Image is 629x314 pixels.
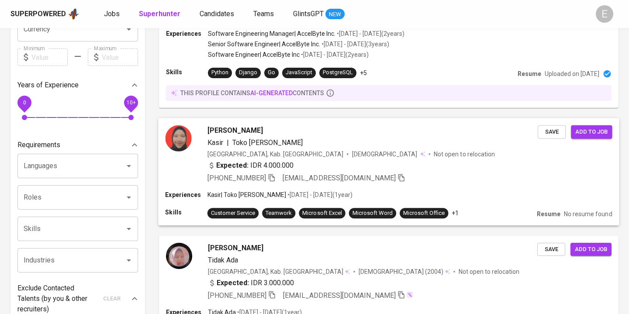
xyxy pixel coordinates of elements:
p: • [DATE] - [DATE] ( 1 year ) [286,190,352,199]
div: Teamwork [266,209,292,217]
div: (2004) [359,267,450,276]
p: Skills [165,208,207,217]
div: [GEOGRAPHIC_DATA], Kab. [GEOGRAPHIC_DATA] [208,267,350,276]
div: PostgreSQL [323,69,353,77]
button: Open [123,23,135,35]
a: Candidates [200,9,236,20]
p: Not open to relocation [459,267,519,276]
span: [PERSON_NAME] [208,243,263,253]
p: Experiences [166,29,208,38]
div: Microsoft Excel [302,209,342,217]
span: NEW [325,10,345,19]
a: Superhunter [139,9,182,20]
button: Save [538,125,566,138]
div: IDR 4.000.000 [207,160,294,171]
span: | [227,137,229,148]
div: Go [268,69,275,77]
img: magic_wand.svg [406,291,413,298]
p: Uploaded on [DATE] [545,69,599,78]
div: E [596,5,613,23]
p: Senior Software Engineer | AccelByte Inc. [208,40,320,48]
a: Teams [253,9,276,20]
div: Years of Experience [17,76,138,94]
img: bb3201c4-ff31-4698-9dea-808b97b1655f.jpg [165,125,191,151]
span: Kasir [207,138,223,146]
p: Software Engineer | AccelByte Inc [208,50,300,59]
p: this profile contains contents [180,89,324,97]
div: Django [239,69,257,77]
span: Save [542,245,561,255]
b: Expected: [216,160,249,171]
span: GlintsGPT [293,10,324,18]
span: Add to job [575,245,607,255]
button: Add to job [571,125,612,138]
div: JavaScript [286,69,312,77]
span: Tidak Ada [208,256,238,264]
a: [PERSON_NAME]Kasir|Toko [PERSON_NAME][GEOGRAPHIC_DATA], Kab. [GEOGRAPHIC_DATA][DEMOGRAPHIC_DATA] ... [159,118,619,225]
span: Add to job [575,127,608,137]
p: • [DATE] - [DATE] ( 2 years ) [300,50,369,59]
p: Experiences [165,190,207,199]
div: Python [211,69,228,77]
p: • [DATE] - [DATE] ( 2 years ) [335,29,404,38]
div: Microsoft Word [353,209,393,217]
img: app logo [68,7,79,21]
span: [DEMOGRAPHIC_DATA] [359,267,425,276]
p: Not open to relocation [434,149,494,158]
button: Add to job [570,243,612,256]
b: Superhunter [139,10,180,18]
p: Years of Experience [17,80,79,90]
img: 55b59c711ceffdf6f8c99b4c8f00aac2.jpg [166,243,192,269]
button: Open [123,160,135,172]
a: Superpoweredapp logo [10,7,79,21]
button: Open [123,223,135,235]
span: [EMAIL_ADDRESS][DOMAIN_NAME] [283,174,396,182]
span: Save [542,127,561,137]
p: Skills [166,68,208,76]
p: +5 [360,69,367,77]
div: Superpowered [10,9,66,19]
div: Requirements [17,136,138,154]
button: Save [537,243,565,256]
input: Value [102,48,138,66]
p: • [DATE] - [DATE] ( 3 years ) [320,40,389,48]
p: Kasir | Toko [PERSON_NAME] [207,190,287,199]
p: Requirements [17,140,60,150]
span: [PHONE_NUMBER] [207,174,266,182]
div: Customer Service [211,209,255,217]
span: [PHONE_NUMBER] [208,291,266,300]
button: Open [123,191,135,204]
p: No resume found [564,210,612,218]
span: [DEMOGRAPHIC_DATA] [352,149,418,158]
div: Microsoft Office [403,209,445,217]
p: Resume [537,210,560,218]
span: Teams [253,10,274,18]
a: GlintsGPT NEW [293,9,345,20]
span: Jobs [104,10,120,18]
span: 0 [23,100,26,106]
p: +1 [452,209,459,217]
a: Jobs [104,9,121,20]
span: [EMAIL_ADDRESS][DOMAIN_NAME] [283,291,396,300]
input: Value [31,48,68,66]
div: IDR 3.000.000 [208,278,294,288]
span: Candidates [200,10,234,18]
span: 10+ [126,100,135,106]
p: Resume [518,69,541,78]
span: AI-generated [250,90,293,97]
b: Expected: [217,278,249,288]
span: Toko [PERSON_NAME] [232,138,303,146]
span: [PERSON_NAME] [207,125,263,135]
div: [GEOGRAPHIC_DATA], Kab. [GEOGRAPHIC_DATA] [207,149,343,158]
button: Open [123,254,135,266]
p: Software Engineering Manager | AccelByte Inc. [208,29,335,38]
